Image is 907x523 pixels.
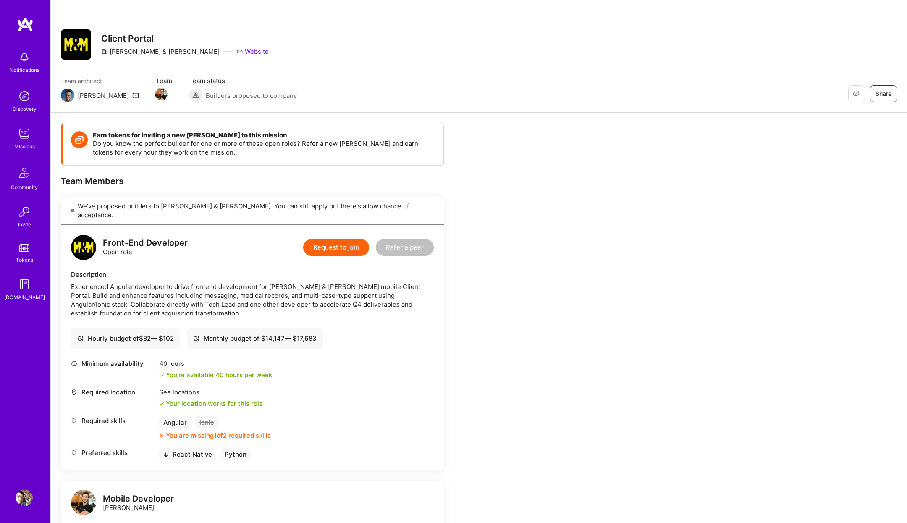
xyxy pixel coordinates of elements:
button: Request to join [303,239,369,256]
div: Required location [71,388,155,397]
i: icon BlackArrowDown [163,452,168,457]
a: Website [236,47,269,56]
div: [PERSON_NAME] [78,91,129,100]
i: icon Check [159,373,164,378]
div: Mobile Developer [103,494,174,503]
div: Discovery [13,105,37,113]
div: Required skills [71,416,155,425]
img: User Avatar [16,489,33,506]
div: Ionic [195,416,218,428]
button: Share [870,85,897,102]
img: teamwork [16,125,33,142]
div: Description [71,270,434,279]
i: icon Cash [193,335,199,342]
div: [PERSON_NAME] [103,494,174,512]
img: Builders proposed to company [189,89,202,102]
i: icon CloseOrange [159,433,164,438]
span: Share [876,89,891,98]
img: discovery [16,88,33,105]
div: Angular [159,416,191,428]
i: icon Check [159,401,164,406]
div: Notifications [10,66,39,74]
div: 40 hours [159,359,272,368]
div: [DOMAIN_NAME] [4,293,45,302]
div: Tokens [16,255,33,264]
a: logo [71,490,96,517]
div: Preferred skills [71,448,155,457]
img: Invite [16,203,33,220]
i: icon CompanyGray [101,48,108,55]
p: Do you know the perfect builder for one or more of these open roles? Refer a new [PERSON_NAME] an... [93,139,435,157]
i: icon Location [71,389,77,395]
button: Refer a peer [376,239,434,256]
div: Community [11,183,38,192]
div: We've proposed builders to [PERSON_NAME] & [PERSON_NAME]. You can still apply but there's a low c... [61,197,444,225]
img: tokens [19,244,29,252]
div: You're available 40 hours per week [159,371,272,379]
div: Open role [103,239,188,256]
i: icon EyeClosed [853,90,860,97]
a: User Avatar [14,489,35,506]
div: You are missing 1 of 2 required skills [166,431,271,440]
i: icon Cash [77,335,84,342]
span: Team architect [61,76,139,85]
i: icon Mail [132,92,139,99]
img: bell [16,49,33,66]
span: Team status [189,76,297,85]
img: logo [71,490,96,515]
div: Experienced Angular developer to drive frontend development for [PERSON_NAME] & [PERSON_NAME] mob... [71,282,434,318]
div: See locations [159,388,263,397]
img: Team Architect [61,89,74,102]
div: Python [220,448,251,460]
span: Builders proposed to company [206,91,297,100]
div: Invite [18,220,31,229]
img: Community [14,163,34,183]
img: Token icon [71,131,88,148]
img: logo [17,17,34,32]
img: logo [71,235,96,260]
div: Team Members [61,176,444,187]
i: icon Clock [71,360,77,367]
img: Team Member Avatar [155,88,168,100]
a: Team Member Avatar [156,87,167,101]
img: Company Logo [61,29,91,60]
h4: Earn tokens for inviting a new [PERSON_NAME] to this mission [93,131,435,139]
span: Team [156,76,172,85]
i: icon Tag [71,418,77,424]
div: [PERSON_NAME] & [PERSON_NAME] [101,47,220,56]
img: guide book [16,276,33,293]
div: Front-End Developer [103,239,188,247]
div: Your location works for this role [159,399,263,408]
h3: Client Portal [101,33,269,44]
div: Missions [14,142,35,151]
div: Monthly budget of $ 14,147 — $ 17,683 [193,334,317,343]
div: Minimum availability [71,359,155,368]
div: React Native [159,448,216,460]
i: icon Tag [71,449,77,456]
div: Hourly budget of $ 82 — $ 102 [77,334,174,343]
